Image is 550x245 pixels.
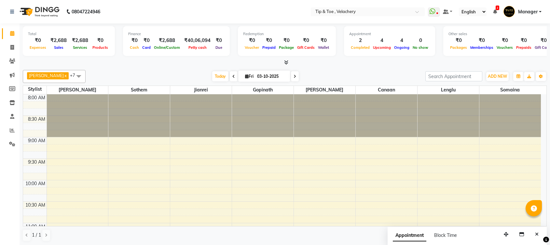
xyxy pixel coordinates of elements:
span: Sothem [108,86,170,94]
span: 2 [496,6,499,10]
input: 2025-10-03 [255,72,288,81]
span: Prepaids [515,45,533,50]
div: 9:00 AM [27,137,47,144]
a: x [64,73,67,78]
div: 4 [371,37,392,44]
div: Stylist [23,86,47,93]
span: Somaina [479,86,541,94]
span: Wallet [316,45,331,50]
img: logo [17,3,61,21]
div: ₹2,688 [69,37,91,44]
span: [PERSON_NAME] [294,86,355,94]
img: Manager [503,6,515,17]
div: ₹0 [277,37,296,44]
span: Vouchers [495,45,515,50]
div: Appointment [349,31,430,37]
div: ₹0 [448,37,469,44]
div: ₹0 [261,37,277,44]
div: ₹0 [515,37,533,44]
div: 4 [392,37,411,44]
span: Packages [448,45,469,50]
button: Close [532,229,542,239]
span: Voucher [243,45,261,50]
b: 08047224946 [72,3,100,21]
span: Services [71,45,89,50]
span: Card [141,45,152,50]
div: ₹2,688 [48,37,69,44]
span: Sales [52,45,65,50]
span: +7 [70,73,80,78]
div: 11:00 AM [24,223,47,230]
div: ₹0 [316,37,331,44]
div: ₹40,06,094 [182,37,213,44]
div: ₹2,688 [152,37,182,44]
span: Gift Cards [296,45,316,50]
div: ₹0 [243,37,261,44]
div: ₹0 [141,37,152,44]
div: ₹0 [469,37,495,44]
a: 2 [493,9,497,15]
div: ₹0 [91,37,110,44]
div: 0 [411,37,430,44]
span: Petty cash [187,45,208,50]
span: Block Time [434,232,457,238]
button: ADD NEW [486,72,509,81]
span: Today [212,71,228,81]
div: 8:00 AM [27,94,47,101]
span: Due [214,45,224,50]
span: 1 / 1 [32,232,41,238]
span: Memberships [469,45,495,50]
div: Total [28,31,110,37]
div: ₹0 [213,37,225,44]
span: Products [91,45,110,50]
span: Manager [518,8,538,15]
span: Jianrei [170,86,232,94]
span: Online/Custom [152,45,182,50]
div: 10:00 AM [24,180,47,187]
span: Appointment [393,230,426,241]
span: [PERSON_NAME] [29,73,64,78]
span: Completed [349,45,371,50]
div: ₹0 [28,37,48,44]
span: Prepaid [261,45,277,50]
span: Canaan [356,86,417,94]
div: ₹0 [296,37,316,44]
div: 2 [349,37,371,44]
div: Redemption [243,31,331,37]
span: Expenses [28,45,48,50]
span: Ongoing [392,45,411,50]
div: 8:30 AM [27,116,47,123]
div: ₹0 [495,37,515,44]
div: Finance [128,31,225,37]
div: 10:30 AM [24,202,47,209]
span: Upcoming [371,45,392,50]
span: Lenglu [418,86,479,94]
span: Cash [128,45,141,50]
span: Package [277,45,296,50]
span: [PERSON_NAME] [47,86,108,94]
div: ₹0 [128,37,141,44]
input: Search Appointment [425,71,482,81]
span: Gopinath [232,86,294,94]
span: Fri [243,74,255,79]
div: 9:30 AM [27,159,47,166]
span: No show [411,45,430,50]
span: ADD NEW [488,74,507,79]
